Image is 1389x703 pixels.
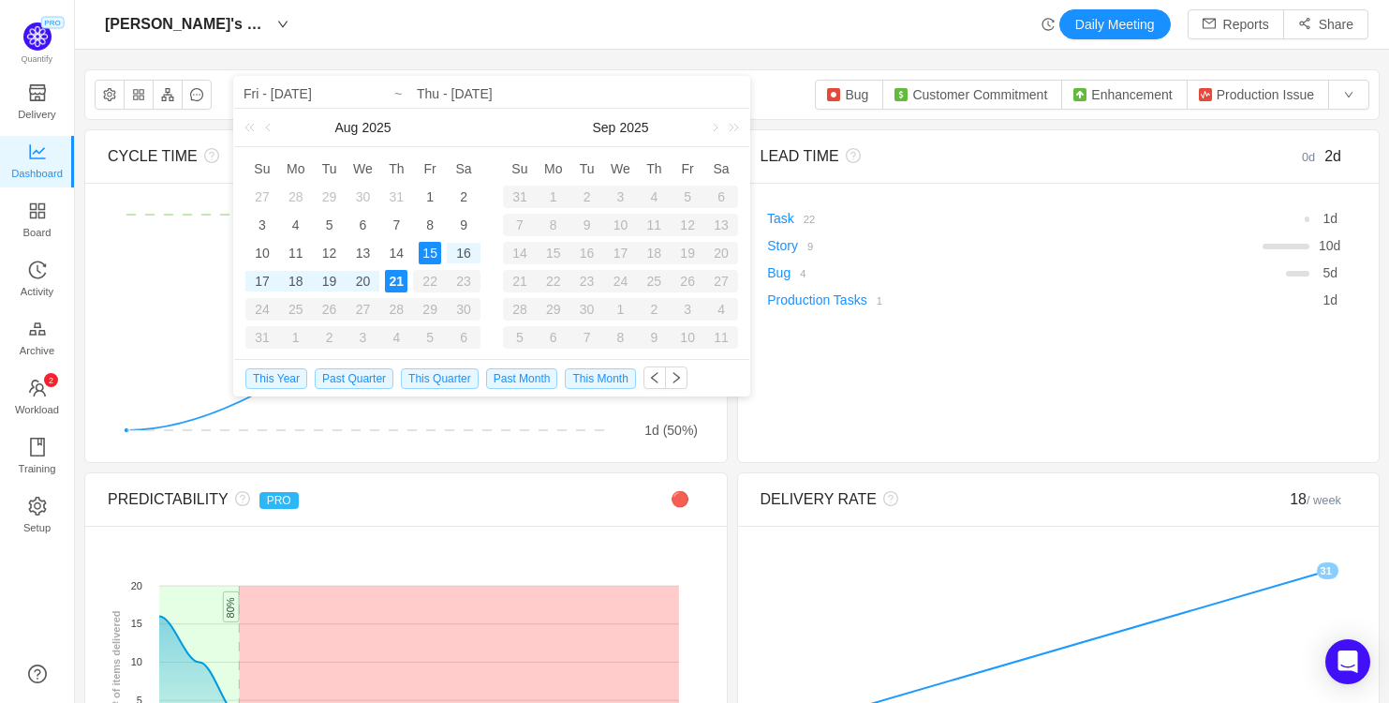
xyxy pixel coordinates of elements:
td: September 4, 2025 [637,183,671,211]
td: August 28, 2025 [379,295,413,323]
div: 13 [351,242,374,264]
a: Next year (Control + right) [718,109,743,146]
div: 1 [604,298,638,321]
span: d [1323,265,1337,280]
div: 4 [379,326,413,349]
td: September 23, 2025 [570,267,604,295]
td: October 3, 2025 [671,295,704,323]
div: 4 [637,186,671,208]
div: 4 [285,214,307,236]
div: 12 [671,214,704,236]
i: icon: down [277,19,288,30]
button: icon: down [1328,80,1369,110]
div: 16 [452,242,475,264]
div: 28 [503,298,537,321]
td: August 4, 2025 [279,211,313,239]
div: 5 [503,326,537,349]
th: Tue [313,155,347,183]
div: 2 [637,298,671,321]
a: Dashboard [28,143,47,181]
small: 0d [1302,150,1324,164]
td: August 14, 2025 [379,239,413,267]
a: Previous month (PageUp) [261,109,278,146]
td: August 30, 2025 [447,295,480,323]
a: Delivery [28,84,47,122]
span: Th [637,160,671,177]
div: 10 [604,214,638,236]
th: Fri [671,155,704,183]
td: August 24, 2025 [245,295,279,323]
button: icon: message [182,80,212,110]
span: This Month [565,368,635,389]
td: September 29, 2025 [537,295,570,323]
th: Sat [704,155,738,183]
i: icon: history [1042,18,1055,31]
td: September 19, 2025 [671,239,704,267]
div: 25 [279,298,313,321]
th: Sun [245,155,279,183]
div: 15 [419,242,441,264]
input: Start date [244,82,482,105]
td: August 8, 2025 [413,211,447,239]
td: August 6, 2025 [347,211,380,239]
div: 12 [318,242,341,264]
td: October 1, 2025 [604,295,638,323]
td: September 2, 2025 [570,183,604,211]
span: 🔴 [671,491,689,507]
td: August 9, 2025 [447,211,480,239]
span: Board [23,214,52,251]
button: icon: setting [95,80,125,110]
th: Mon [537,155,570,183]
i: icon: shop [28,83,47,102]
div: 2 [313,326,347,349]
img: 10303 [826,87,841,102]
td: September 30, 2025 [570,295,604,323]
i: icon: appstore [28,202,47,220]
div: 2 [570,186,604,208]
div: 31 [245,326,279,349]
small: / week [1307,493,1341,507]
button: icon: apartment [153,80,183,110]
td: September 22, 2025 [537,267,570,295]
a: Next month (PageDown) [705,109,722,146]
div: 21 [503,270,537,292]
i: icon: history [28,261,47,279]
span: Dashboard [11,155,63,192]
span: 1 [1323,211,1330,226]
a: 2025 [617,109,650,146]
span: Past Quarter [315,368,393,389]
td: September 5, 2025 [413,323,447,351]
div: 28 [285,186,307,208]
div: 18 [285,270,307,292]
div: 9 [637,326,671,349]
button: Production Issue [1187,80,1329,110]
div: 22 [413,270,447,292]
a: Archive [28,321,47,358]
a: Aug [332,109,360,146]
div: 1 [279,326,313,349]
td: July 31, 2025 [379,183,413,211]
div: 6 [704,186,738,208]
a: 22 [794,211,815,226]
div: 27 [347,298,380,321]
span: Activity [21,273,53,310]
div: 5 [318,214,341,236]
a: Production Tasks [767,292,866,307]
td: September 9, 2025 [570,211,604,239]
div: 6 [537,326,570,349]
div: 13 [704,214,738,236]
td: September 2, 2025 [313,323,347,351]
div: 9 [570,214,604,236]
a: Sep [590,109,617,146]
div: 3 [671,298,704,321]
tspan: 15 [131,619,142,630]
div: 2 [452,186,475,208]
td: August 7, 2025 [379,211,413,239]
small: 9 [807,241,813,252]
a: 4 [791,265,805,280]
img: 10310 [1072,87,1087,102]
td: September 26, 2025 [671,267,704,295]
span: [PERSON_NAME]'s Board [105,9,272,39]
i: icon: question-circle [877,491,898,506]
div: 15 [537,242,570,264]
